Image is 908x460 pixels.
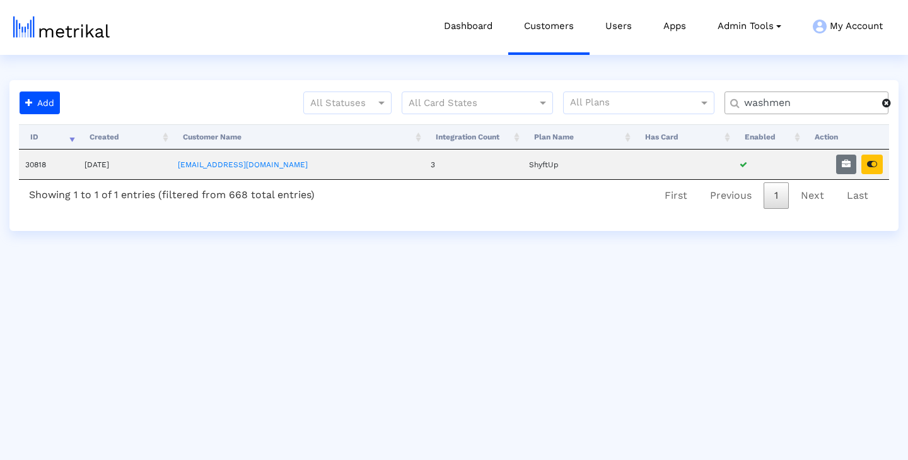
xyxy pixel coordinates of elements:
[523,150,634,179] td: ShyftUp
[172,124,424,150] th: Customer Name: activate to sort column ascending
[735,97,882,110] input: Customer Name
[813,20,827,33] img: my-account-menu-icon.png
[424,150,523,179] td: 3
[570,95,701,112] input: All Plans
[424,124,523,150] th: Integration Count: activate to sort column ascending
[654,182,698,209] a: First
[20,91,60,114] button: Add
[78,150,171,179] td: [DATE]
[803,124,889,150] th: Action
[836,182,879,209] a: Last
[790,182,835,209] a: Next
[78,124,171,150] th: Created: activate to sort column ascending
[764,182,789,209] a: 1
[409,95,523,112] input: All Card States
[178,160,308,169] a: [EMAIL_ADDRESS][DOMAIN_NAME]
[13,16,110,38] img: metrical-logo-light.png
[19,150,78,179] td: 30818
[523,124,634,150] th: Plan Name: activate to sort column ascending
[19,180,325,206] div: Showing 1 to 1 of 1 entries (filtered from 668 total entries)
[19,124,78,150] th: ID: activate to sort column ascending
[699,182,762,209] a: Previous
[634,124,733,150] th: Has Card: activate to sort column ascending
[733,124,803,150] th: Enabled: activate to sort column ascending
